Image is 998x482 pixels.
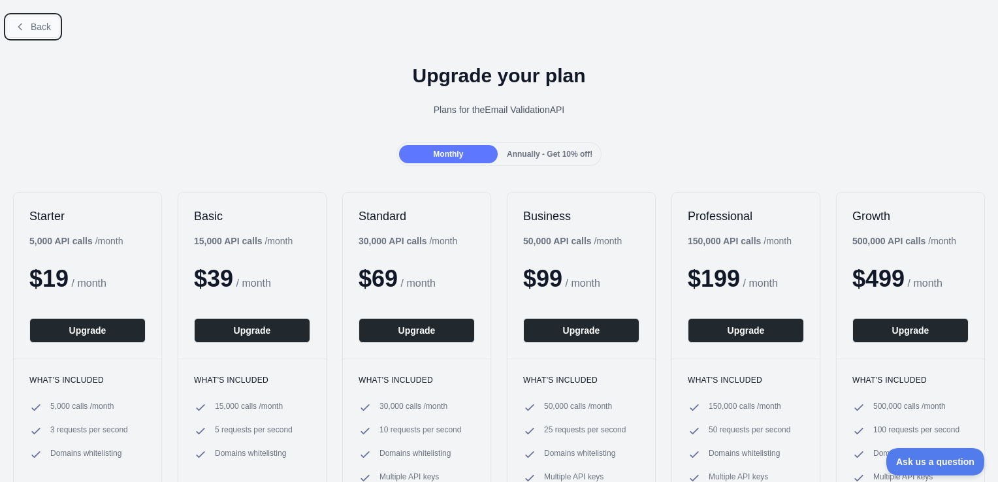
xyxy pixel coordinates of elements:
[359,234,457,248] div: / month
[359,208,475,224] h2: Standard
[688,234,792,248] div: / month
[523,234,622,248] div: / month
[852,234,956,248] div: / month
[852,236,926,246] b: 500,000 API calls
[359,236,427,246] b: 30,000 API calls
[886,448,985,475] iframe: Help Scout Beacon - Open
[852,208,969,224] h2: Growth
[523,265,562,292] span: $ 99
[688,208,804,224] h2: Professional
[852,265,905,292] span: $ 499
[359,265,398,292] span: $ 69
[688,236,761,246] b: 150,000 API calls
[688,265,740,292] span: $ 199
[523,208,639,224] h2: Business
[523,236,592,246] b: 50,000 API calls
